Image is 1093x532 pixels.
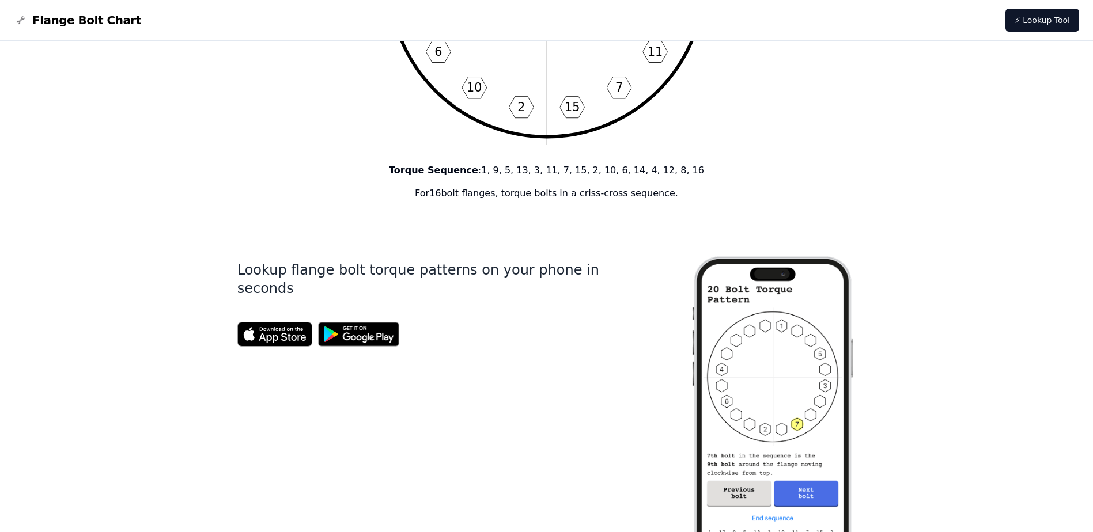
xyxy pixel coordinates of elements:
text: 7 [615,81,623,94]
text: 2 [517,100,525,114]
span: Flange Bolt Chart [32,12,141,28]
p: For 16 bolt flanges, torque bolts in a criss-cross sequence. [237,187,856,200]
a: Flange Bolt Chart LogoFlange Bolt Chart [14,12,141,28]
p: : 1, 9, 5, 13, 3, 11, 7, 15, 2, 10, 6, 14, 4, 12, 8, 16 [237,164,856,177]
h1: Lookup flange bolt torque patterns on your phone in seconds [237,261,653,298]
text: 11 [647,45,662,59]
img: Flange Bolt Chart Logo [14,13,28,27]
b: Torque Sequence [389,165,478,176]
img: App Store badge for the Flange Bolt Chart app [237,322,312,347]
text: 15 [564,100,579,114]
img: Get it on Google Play [312,316,406,352]
text: 6 [434,45,442,59]
a: ⚡ Lookup Tool [1005,9,1079,32]
text: 10 [467,81,482,94]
